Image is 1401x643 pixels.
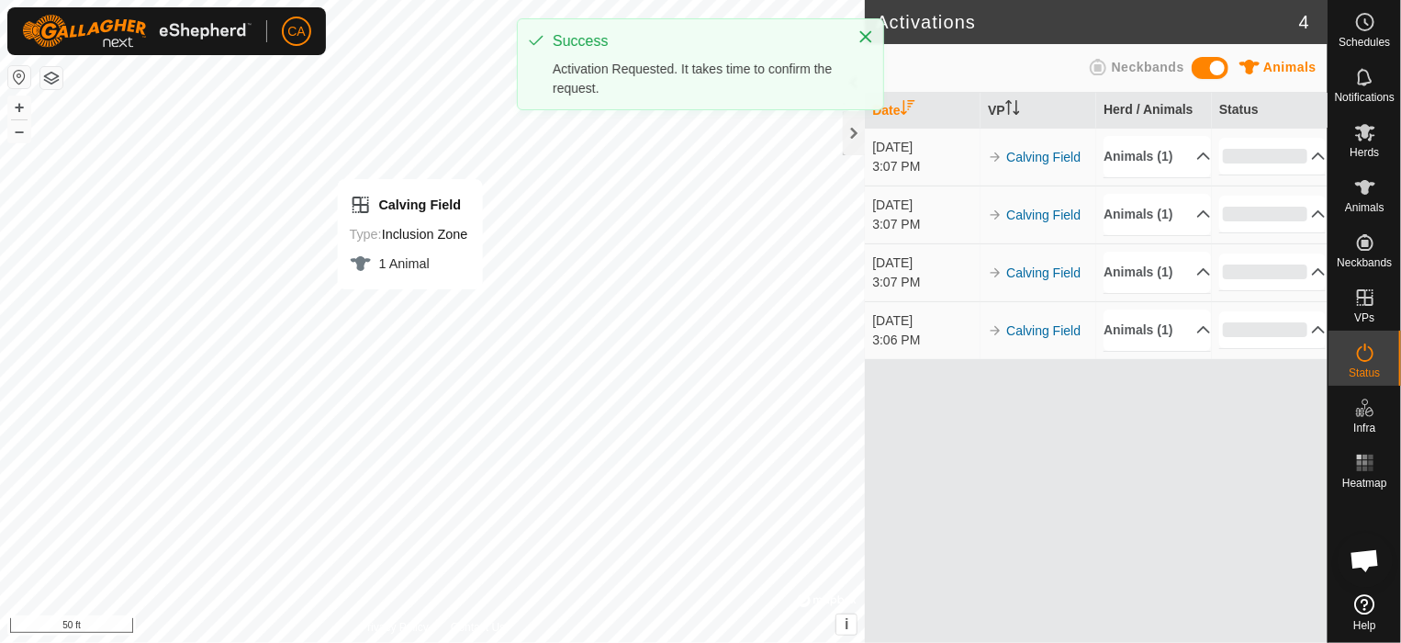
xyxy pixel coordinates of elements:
[836,615,857,635] button: i
[350,253,468,275] div: 1 Animal
[1353,620,1376,631] span: Help
[1339,37,1390,48] span: Schedules
[1006,323,1081,338] a: Calving Field
[981,93,1096,129] th: VP
[876,11,1298,33] h2: Activations
[553,30,839,52] div: Success
[872,157,979,176] div: 3:07 PM
[1006,208,1081,222] a: Calving Field
[451,619,505,636] a: Contact Us
[1353,423,1375,434] span: Infra
[1223,265,1307,279] div: 0%
[350,223,468,245] div: Inclusion Zone
[872,196,979,215] div: [DATE]
[1223,149,1307,164] div: 0%
[350,194,468,216] div: Calving Field
[1299,8,1309,36] span: 4
[360,619,429,636] a: Privacy Policy
[872,311,979,331] div: [DATE]
[988,150,1003,164] img: arrow
[8,96,30,118] button: +
[1104,310,1210,351] p-accordion-header: Animals (1)
[1005,103,1020,118] p-sorticon: Activate to sort
[1104,136,1210,177] p-accordion-header: Animals (1)
[1338,533,1393,588] div: Open chat
[40,67,62,89] button: Map Layers
[1263,60,1317,74] span: Animals
[865,93,981,129] th: Date
[872,331,979,350] div: 3:06 PM
[1219,254,1326,290] p-accordion-header: 0%
[988,323,1003,338] img: arrow
[1223,322,1307,337] div: 0%
[1006,265,1081,280] a: Calving Field
[553,60,839,98] div: Activation Requested. It takes time to confirm the request.
[350,227,382,242] label: Type:
[901,103,915,118] p-sorticon: Activate to sort
[1104,194,1210,235] p-accordion-header: Animals (1)
[1223,207,1307,221] div: 0%
[1006,150,1081,164] a: Calving Field
[1219,311,1326,348] p-accordion-header: 0%
[872,254,979,273] div: [DATE]
[845,616,848,632] span: i
[872,138,979,157] div: [DATE]
[1337,257,1392,268] span: Neckbands
[1354,312,1374,323] span: VPs
[1096,93,1212,129] th: Herd / Animals
[1328,587,1401,638] a: Help
[988,265,1003,280] img: arrow
[1219,196,1326,232] p-accordion-header: 0%
[1335,92,1395,103] span: Notifications
[1219,138,1326,175] p-accordion-header: 0%
[1350,147,1379,158] span: Herds
[22,15,252,48] img: Gallagher Logo
[1104,252,1210,293] p-accordion-header: Animals (1)
[853,24,879,50] button: Close
[1345,202,1384,213] span: Animals
[1342,478,1387,489] span: Heatmap
[872,273,979,292] div: 3:07 PM
[8,66,30,88] button: Reset Map
[1349,367,1380,378] span: Status
[988,208,1003,222] img: arrow
[1112,60,1184,74] span: Neckbands
[287,22,305,41] span: CA
[8,120,30,142] button: –
[872,215,979,234] div: 3:07 PM
[1212,93,1328,129] th: Status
